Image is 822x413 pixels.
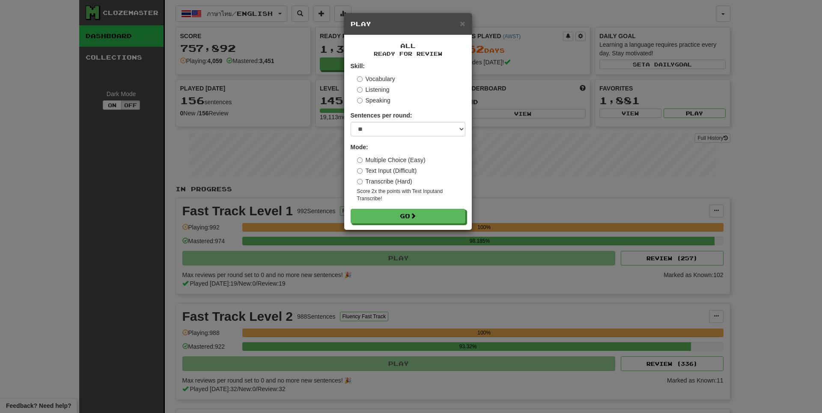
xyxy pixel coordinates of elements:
label: Text Input (Difficult) [357,166,417,175]
span: × [460,18,465,28]
label: Speaking [357,96,390,105]
label: Transcribe (Hard) [357,177,412,186]
strong: Mode: [351,144,368,151]
label: Sentences per round: [351,111,412,120]
button: Go [351,209,465,223]
label: Listening [357,85,390,94]
button: Close [460,19,465,28]
input: Speaking [357,98,363,103]
input: Listening [357,87,363,93]
input: Text Input (Difficult) [357,168,363,174]
label: Vocabulary [357,75,395,83]
small: Ready for Review [351,50,465,57]
span: All [400,42,416,49]
input: Transcribe (Hard) [357,179,363,184]
input: Vocabulary [357,76,363,82]
strong: Skill: [351,63,365,69]
small: Score 2x the points with Text Input and Transcribe ! [357,188,465,202]
label: Multiple Choice (Easy) [357,156,426,164]
h5: Play [351,20,465,28]
input: Multiple Choice (Easy) [357,157,363,163]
